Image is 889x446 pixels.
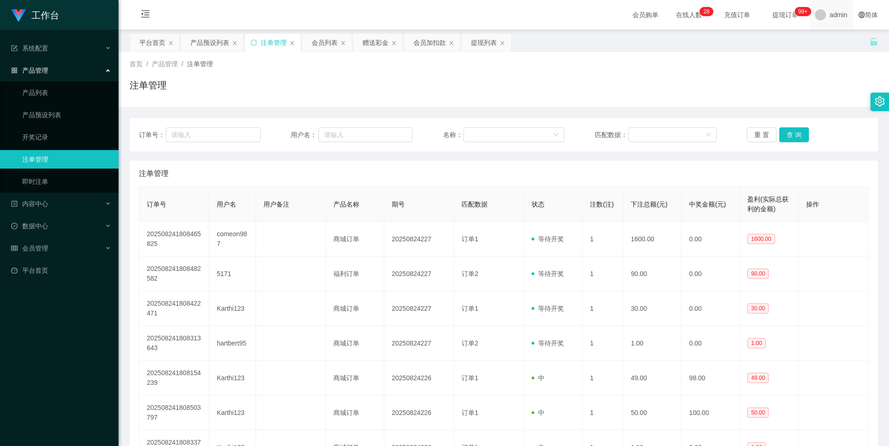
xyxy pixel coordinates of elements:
[795,7,811,16] sup: 949
[289,40,295,46] i: 图标: close
[250,39,257,46] i: 图标: sync
[217,201,236,208] span: 用户名
[532,270,564,277] span: 等待开奖
[31,0,59,30] h1: 工作台
[623,291,682,326] td: 30.00
[623,396,682,430] td: 50.00
[166,127,260,142] input: 请输入
[682,361,740,396] td: 98.00
[391,40,397,46] i: 图标: close
[190,34,229,51] div: 产品预设列表
[11,223,18,229] i: 图标: check-circle-o
[139,222,209,257] td: 202508241808465825
[779,127,809,142] button: 查 询
[747,269,769,279] span: 90.00
[11,245,48,252] span: 会员管理
[870,38,878,46] i: 图标: unlock
[768,12,803,18] span: 提现订单
[582,361,623,396] td: 1
[532,305,564,312] span: 等待开奖
[147,201,166,208] span: 订单号
[22,172,111,191] a: 即时注单
[333,201,359,208] span: 产品名称
[595,130,628,140] span: 匹配数据：
[139,291,209,326] td: 202508241808422471
[11,201,18,207] i: 图标: profile
[11,245,18,251] i: 图标: table
[462,374,478,382] span: 订单1
[363,34,388,51] div: 赠送彩金
[875,96,885,107] i: 图标: setting
[532,201,545,208] span: 状态
[139,361,209,396] td: 202508241808154239
[11,261,111,280] a: 图标: dashboard平台首页
[532,409,545,416] span: 中
[462,339,478,347] span: 订单2
[187,60,213,68] span: 注单管理
[11,11,59,19] a: 工作台
[706,132,711,138] i: 图标: down
[384,222,454,257] td: 20250824227
[326,361,384,396] td: 商城订单
[462,409,478,416] span: 订单1
[11,44,48,52] span: 系统配置
[747,303,769,314] span: 30.00
[747,338,765,348] span: 1.00
[747,408,769,418] span: 50.00
[392,201,405,208] span: 期号
[326,257,384,291] td: 福利订单
[582,257,623,291] td: 1
[139,396,209,430] td: 202508241808503797
[682,291,740,326] td: 0.00
[582,291,623,326] td: 1
[590,201,614,208] span: 注数(注)
[168,40,174,46] i: 图标: close
[682,222,740,257] td: 0.00
[703,7,707,16] p: 2
[384,257,454,291] td: 20250824227
[139,168,169,179] span: 注单管理
[209,222,256,257] td: comeon987
[22,150,111,169] a: 注单管理
[582,222,623,257] td: 1
[682,257,740,291] td: 0.00
[130,78,167,92] h1: 注单管理
[209,361,256,396] td: Karthi123
[623,257,682,291] td: 90.00
[671,12,707,18] span: 在线人数
[326,396,384,430] td: 商城订单
[443,130,463,140] span: 名称：
[326,326,384,361] td: 商城订单
[130,0,161,30] i: 图标: menu-fold
[139,130,166,140] span: 订单号：
[623,326,682,361] td: 1.00
[340,40,346,46] i: 图标: close
[747,234,775,244] span: 1600.00
[384,326,454,361] td: 20250824227
[384,396,454,430] td: 20250824226
[130,60,143,68] span: 首页
[449,40,454,46] i: 图标: close
[747,195,789,213] span: 盈利(实际总获利的金额)
[139,257,209,291] td: 202508241808482582
[182,60,183,68] span: /
[22,128,111,146] a: 开奖记录
[858,12,865,18] i: 图标: global
[263,201,289,208] span: 用户备注
[232,40,238,46] i: 图标: close
[747,373,769,383] span: 49.00
[462,270,478,277] span: 订单2
[707,7,710,16] p: 8
[462,201,488,208] span: 匹配数据
[582,396,623,430] td: 1
[139,326,209,361] td: 202508241808313643
[11,67,18,74] i: 图标: appstore-o
[720,12,755,18] span: 充值订单
[152,60,178,68] span: 产品管理
[471,34,497,51] div: 提现列表
[532,235,564,243] span: 等待开奖
[261,34,287,51] div: 注单管理
[209,291,256,326] td: Karthi123
[139,34,165,51] div: 平台首页
[682,326,740,361] td: 0.00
